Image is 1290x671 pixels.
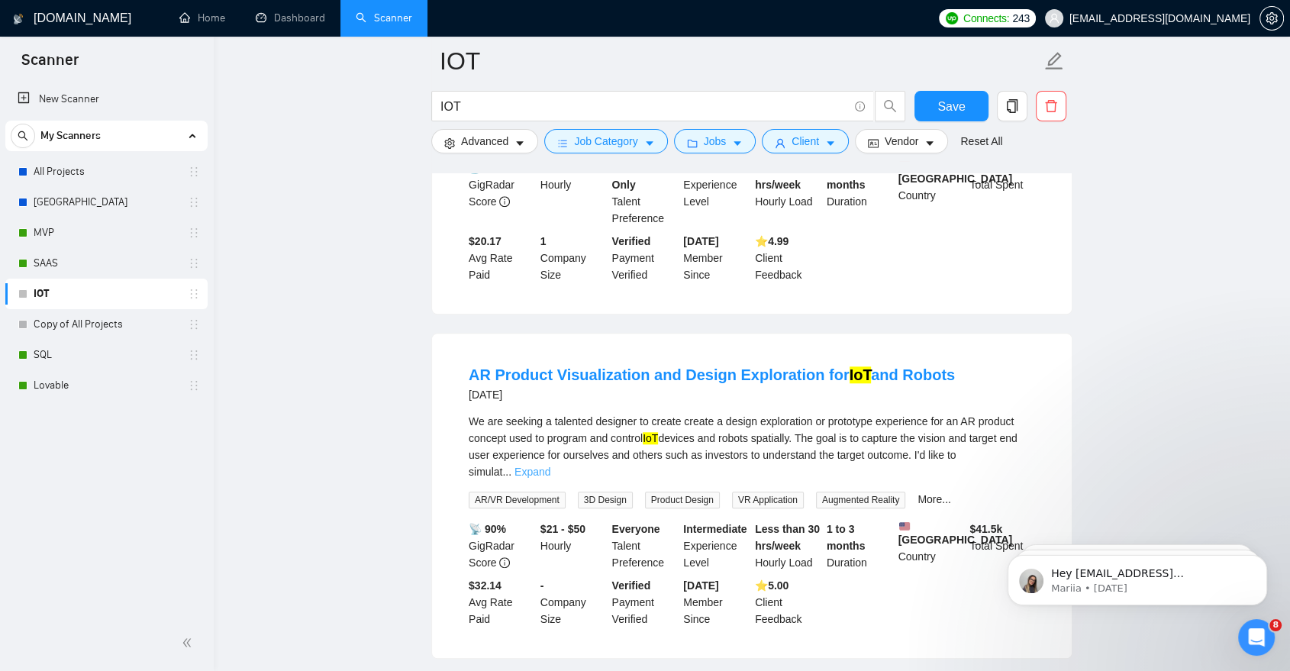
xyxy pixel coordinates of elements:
a: setting [1259,12,1284,24]
span: Client [792,133,819,150]
button: Save [914,91,988,121]
a: MVP [34,218,179,248]
b: 1 [540,235,547,247]
li: My Scanners [5,121,208,401]
b: Intermediate [683,523,747,535]
span: Vendor [885,133,918,150]
button: folderJobscaret-down [674,129,756,153]
a: SAAS [34,248,179,279]
b: Less than 30 hrs/week [755,523,820,552]
a: [GEOGRAPHIC_DATA] [34,187,179,218]
div: Payment Verified [609,577,681,627]
button: delete [1036,91,1066,121]
span: holder [188,196,200,208]
b: $21 - $50 [540,523,585,535]
span: holder [188,288,200,300]
b: 📡 90% [469,523,506,535]
b: $32.14 [469,579,501,592]
span: ... [502,466,511,478]
span: user [775,137,785,149]
button: settingAdvancedcaret-down [431,129,538,153]
span: holder [188,227,200,239]
a: dashboardDashboard [256,11,325,24]
div: Member Since [680,233,752,283]
div: Payment Verified [609,233,681,283]
div: Hourly [537,160,609,227]
span: caret-down [644,137,655,149]
span: holder [188,166,200,178]
span: copy [998,99,1027,113]
button: setting [1259,6,1284,31]
a: IOT [34,279,179,309]
div: GigRadar Score [466,160,537,227]
p: Message from Mariia, sent 5d ago [66,59,263,73]
div: Hourly Load [752,160,824,227]
span: Augmented Reality [816,492,905,508]
a: Expand [514,466,550,478]
div: Company Size [537,577,609,627]
span: Scanner [9,49,91,81]
b: [DATE] [683,235,718,247]
a: Copy of All Projects [34,309,179,340]
span: AR/VR Development [469,492,566,508]
div: Avg Rate Paid [466,577,537,627]
span: Connects: [963,10,1009,27]
div: Duration [824,160,895,227]
span: Job Category [574,133,637,150]
b: 1 to 3 months [827,523,866,552]
span: 3D Design [578,492,633,508]
a: homeHome [179,11,225,24]
div: Client Feedback [752,577,824,627]
span: setting [444,137,455,149]
span: info-circle [499,196,510,207]
div: Hourly Load [752,521,824,571]
input: Scanner name... [440,42,1041,80]
a: Reset All [960,133,1002,150]
span: search [876,99,905,113]
span: search [11,131,34,141]
span: caret-down [514,137,525,149]
span: holder [188,318,200,331]
button: barsJob Categorycaret-down [544,129,667,153]
span: holder [188,257,200,269]
span: VR Application [732,492,804,508]
span: idcard [868,137,879,149]
iframe: Intercom notifications message [985,523,1290,630]
div: Country [895,521,967,571]
span: caret-down [825,137,836,149]
img: logo [13,7,24,31]
span: 8 [1269,619,1282,631]
span: user [1049,13,1059,24]
div: Client Feedback [752,233,824,283]
a: Lovable [34,370,179,401]
span: caret-down [924,137,935,149]
div: Total Spent [966,160,1038,227]
button: search [875,91,905,121]
div: Talent Preference [609,160,681,227]
span: My Scanners [40,121,101,151]
b: Verified [612,235,651,247]
mark: IoT [850,366,872,383]
div: Country [895,160,967,227]
b: $20.17 [469,235,501,247]
button: idcardVendorcaret-down [855,129,948,153]
span: Advanced [461,133,508,150]
iframe: Intercom live chat [1238,619,1275,656]
b: - [540,579,544,592]
b: $ 41.5k [969,523,1002,535]
input: Search Freelance Jobs... [440,97,848,116]
div: [DATE] [469,386,955,404]
div: Hourly [537,521,609,571]
a: All Projects [34,156,179,187]
span: edit [1044,51,1064,71]
mark: IoT [643,432,658,444]
img: upwork-logo.png [946,12,958,24]
span: 243 [1012,10,1029,27]
div: Total Spent [966,521,1038,571]
span: Jobs [704,133,727,150]
span: holder [188,349,200,361]
span: setting [1260,12,1283,24]
span: double-left [182,635,197,650]
div: Experience Level [680,160,752,227]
